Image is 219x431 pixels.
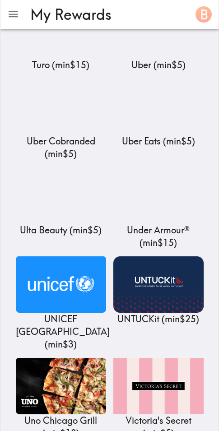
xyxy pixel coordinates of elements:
[113,224,204,249] p: Under Armour® ( min $15 )
[16,167,106,236] a: Ulta BeautyUlta Beauty (min$5)
[113,59,204,71] p: Uber ( min $5 )
[16,256,106,351] a: UNICEF USAUNICEF [GEOGRAPHIC_DATA] (min$3)
[113,256,204,313] img: UNTUCKit
[16,79,106,160] a: Uber CobrandedUber Cobranded (min$5)
[113,358,204,414] img: Victoria's Secret
[113,135,204,148] p: Uber Eats ( min $5 )
[113,167,204,249] a: Under Armour®Under Armour® (min$15)
[16,135,106,160] p: Uber Cobranded ( min $5 )
[16,313,106,351] p: UNICEF [GEOGRAPHIC_DATA] ( min $3 )
[200,7,208,23] span: B
[16,224,106,236] p: Ulta Beauty ( min $5 )
[113,256,204,325] a: UNTUCKitUNTUCKit (min$25)
[30,6,185,23] h3: My Rewards
[16,59,106,71] p: Turo ( min $15 )
[113,79,204,148] a: Uber EatsUber Eats (min$5)
[16,256,106,313] img: UNICEF USA
[192,3,215,26] button: B
[113,2,204,71] a: UberUber (min$5)
[16,2,106,71] a: TuroTuro (min$15)
[16,358,106,414] img: Uno Chicago Grill
[113,313,204,325] p: UNTUCKit ( min $25 )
